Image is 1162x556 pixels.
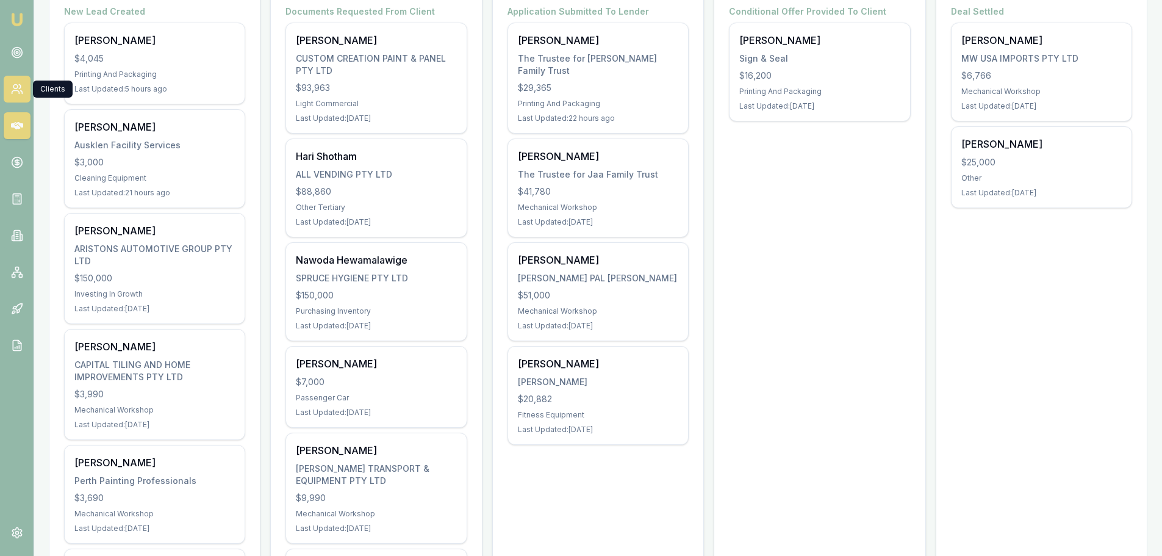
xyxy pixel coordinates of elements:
div: $93,963 [296,82,456,94]
img: emu-icon-u.png [10,12,24,27]
div: ARISTONS AUTOMOTIVE GROUP PTY LTD [74,243,235,267]
div: Printing And Packaging [74,70,235,79]
div: Last Updated: [DATE] [739,101,900,111]
div: [PERSON_NAME] [518,356,678,371]
div: [PERSON_NAME] [74,33,235,48]
h4: Application Submitted To Lender [507,5,689,18]
div: Last Updated: 22 hours ago [518,114,678,123]
div: Last Updated: [DATE] [961,188,1122,198]
div: The Trustee for [PERSON_NAME] Family Trust [518,52,678,77]
div: Light Commercial [296,99,456,109]
div: Last Updated: [DATE] [296,524,456,533]
div: Mechanical Workshop [296,509,456,519]
div: ALL VENDING PTY LTD [296,168,456,181]
div: $25,000 [961,156,1122,168]
div: Cleaning Equipment [74,173,235,183]
div: [PERSON_NAME] [518,376,678,388]
div: [PERSON_NAME] [74,120,235,134]
div: [PERSON_NAME] PAL [PERSON_NAME] [518,272,678,284]
div: $20,882 [518,393,678,405]
div: Ausklen Facility Services [74,139,235,151]
div: [PERSON_NAME] [74,339,235,354]
div: $3,000 [74,156,235,168]
div: $29,365 [518,82,678,94]
div: Perth Painting Professionals [74,475,235,487]
div: [PERSON_NAME] [518,149,678,164]
div: $150,000 [74,272,235,284]
div: [PERSON_NAME] [296,443,456,458]
div: [PERSON_NAME] [961,33,1122,48]
div: $88,860 [296,186,456,198]
div: Last Updated: [DATE] [518,217,678,227]
div: MW USA IMPORTS PTY LTD [961,52,1122,65]
div: Last Updated: [DATE] [961,101,1122,111]
div: Printing And Packaging [739,87,900,96]
div: The Trustee for Jaa Family Trust [518,168,678,181]
div: [PERSON_NAME] [961,137,1122,151]
div: [PERSON_NAME] [518,253,678,267]
div: Other Tertiary [296,203,456,212]
div: Mechanical Workshop [518,203,678,212]
div: $41,780 [518,186,678,198]
div: $51,000 [518,289,678,301]
div: Last Updated: 5 hours ago [74,84,235,94]
div: [PERSON_NAME] TRANSPORT & EQUIPMENT PTY LTD [296,463,456,487]
div: Other [961,173,1122,183]
div: SPRUCE HYGIENE PTY LTD [296,272,456,284]
div: Last Updated: [DATE] [518,425,678,435]
div: Nawoda Hewamalawige [296,253,456,267]
div: CAPITAL TILING AND HOME IMPROVEMENTS PTY LTD [74,359,235,383]
div: Last Updated: [DATE] [74,524,235,533]
div: Purchasing Inventory [296,306,456,316]
div: [PERSON_NAME] [518,33,678,48]
div: [PERSON_NAME] [739,33,900,48]
div: Sign & Seal [739,52,900,65]
div: [PERSON_NAME] [74,223,235,238]
div: $16,200 [739,70,900,82]
div: $9,990 [296,492,456,504]
div: CUSTOM CREATION PAINT & PANEL PTY LTD [296,52,456,77]
div: Last Updated: [DATE] [74,420,235,430]
div: [PERSON_NAME] [296,356,456,371]
div: Investing In Growth [74,289,235,299]
div: Last Updated: [DATE] [296,217,456,227]
div: $7,000 [296,376,456,388]
div: Last Updated: [DATE] [296,321,456,331]
div: $4,045 [74,52,235,65]
div: Passenger Car [296,393,456,403]
div: Last Updated: 21 hours ago [74,188,235,198]
div: Mechanical Workshop [74,509,235,519]
div: $150,000 [296,289,456,301]
div: [PERSON_NAME] [296,33,456,48]
div: [PERSON_NAME] [74,455,235,470]
div: Hari Shotham [296,149,456,164]
h4: New Lead Created [64,5,245,18]
div: Fitness Equipment [518,410,678,420]
div: Mechanical Workshop [74,405,235,415]
div: $3,990 [74,388,235,400]
div: Mechanical Workshop [518,306,678,316]
div: Last Updated: [DATE] [296,408,456,417]
div: Last Updated: [DATE] [74,304,235,314]
div: $6,766 [961,70,1122,82]
h4: Deal Settled [951,5,1132,18]
div: Printing And Packaging [518,99,678,109]
div: Last Updated: [DATE] [296,114,456,123]
h4: Conditional Offer Provided To Client [729,5,910,18]
h4: Documents Requested From Client [285,5,467,18]
div: Last Updated: [DATE] [518,321,678,331]
div: Clients [33,81,73,98]
div: Mechanical Workshop [961,87,1122,96]
div: $3,690 [74,492,235,504]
